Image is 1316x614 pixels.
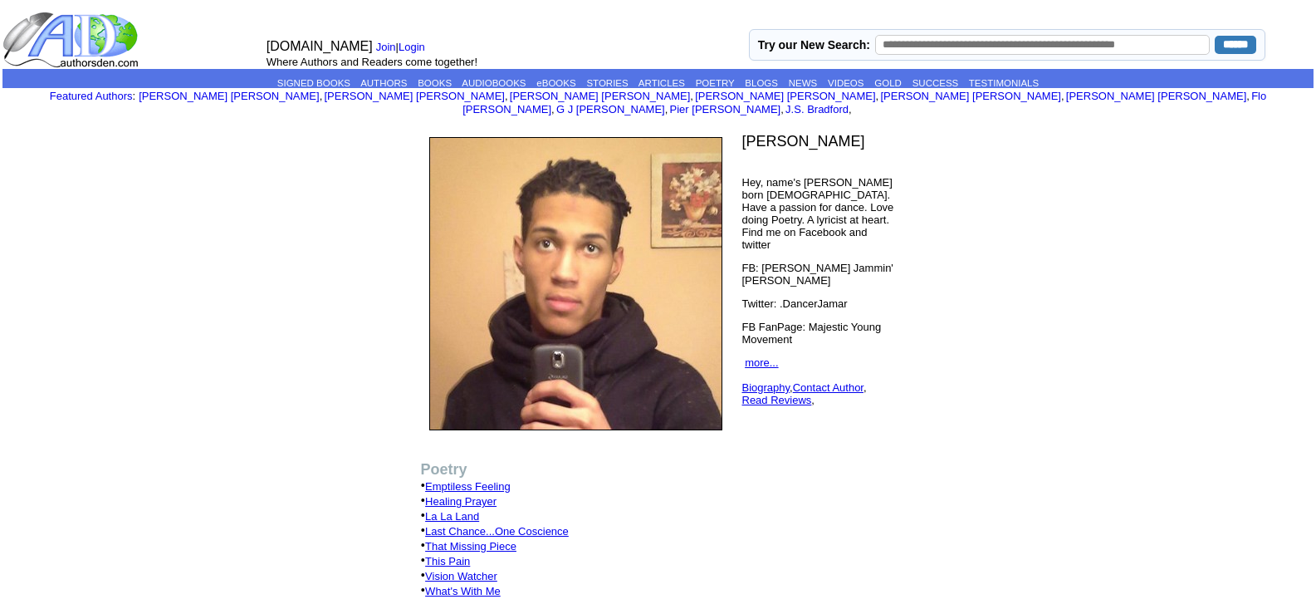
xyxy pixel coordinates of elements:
font: [DOMAIN_NAME] [267,39,373,53]
a: more... [745,356,778,369]
a: Emptiless Feeling [425,480,511,493]
font: , , , , , , , , , , [139,90,1266,115]
a: GOLD [874,78,902,88]
a: J.S. Bradford [785,103,849,115]
a: [PERSON_NAME] [PERSON_NAME] [880,90,1060,102]
a: [PERSON_NAME] [PERSON_NAME] [324,90,504,102]
p: Twitter: .DancerJamar [742,297,896,310]
a: AUDIOBOOKS [462,78,526,88]
font: i [878,92,880,101]
a: [PERSON_NAME] [PERSON_NAME] [1066,90,1246,102]
a: Pier [PERSON_NAME] [670,103,781,115]
a: Biography [742,381,790,394]
a: [PERSON_NAME] [PERSON_NAME] [695,90,875,102]
font: , , [742,176,896,394]
font: i [784,106,785,115]
font: [PERSON_NAME] [742,133,865,150]
a: BLOGS [745,78,778,88]
img: logo_ad.gif [2,11,142,69]
b: Poetry [421,461,467,478]
img: 104232.jpg [429,137,722,430]
a: La La Land [425,510,479,523]
a: Read Reviews [742,394,812,406]
font: , [742,394,815,406]
a: This Pain [425,555,470,567]
font: Where Authors and Readers come together! [267,56,477,68]
font: | [376,41,431,53]
font: i [668,106,669,115]
font: : [50,90,135,102]
a: [PERSON_NAME] [PERSON_NAME] [139,90,319,102]
a: Featured Authors [50,90,133,102]
font: i [508,92,510,101]
a: ARTICLES [638,78,685,88]
label: Try our New Search: [758,38,870,52]
a: eBOOKS [536,78,575,88]
font: i [693,92,695,101]
a: Vision Watcher [425,570,497,582]
font: i [852,106,854,115]
a: Healing Prayer [425,495,497,508]
a: STORIES [586,78,628,88]
a: VIDEOS [828,78,863,88]
a: TESTIMONIALS [969,78,1039,88]
a: NEWS [789,78,818,88]
a: Flo [PERSON_NAME] [462,90,1266,115]
a: Login [399,41,425,53]
a: BOOKS [418,78,452,88]
a: POETRY [696,78,735,88]
a: What's With Me [425,585,501,597]
a: [PERSON_NAME] [PERSON_NAME] [510,90,690,102]
font: i [1064,92,1066,101]
a: G J [PERSON_NAME] [556,103,665,115]
a: SIGNED BOOKS [277,78,350,88]
a: Contact Author [793,381,863,394]
font: i [1250,92,1251,101]
p: FB FanPage: Majestic Young Movement [742,321,896,346]
a: SUCCESS [912,78,959,88]
a: Last Chance...One Coscience [425,525,569,538]
p: Hey, name's [PERSON_NAME] born [DEMOGRAPHIC_DATA]. Have a passion for dance. Love doing Poetry. A... [742,176,896,251]
font: i [555,106,556,115]
a: AUTHORS [360,78,407,88]
a: That Missing Piece [425,540,516,553]
p: FB: [PERSON_NAME] Jammin' [PERSON_NAME] [742,262,896,287]
a: Join [376,41,396,53]
font: i [322,92,324,101]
